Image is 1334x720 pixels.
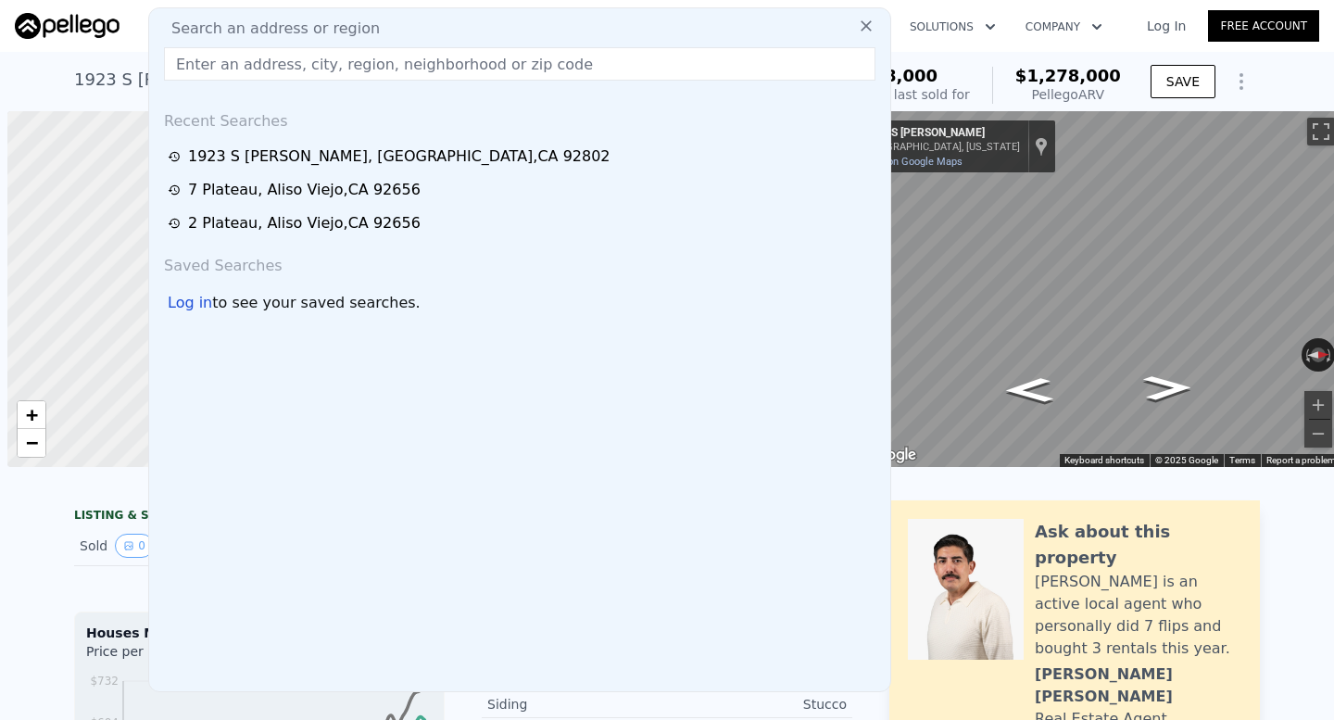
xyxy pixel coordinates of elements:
button: Company [1011,10,1117,44]
a: Free Account [1208,10,1319,42]
span: Search an address or region [157,18,380,40]
div: Recent Searches [157,95,883,140]
a: Terms [1229,455,1255,465]
div: [PERSON_NAME] [PERSON_NAME] [1035,663,1241,708]
button: SAVE [1151,65,1215,98]
div: 7 Plateau , Aliso Viejo , CA 92656 [188,179,421,201]
a: 2 Plateau, Aliso Viejo,CA 92656 [168,212,877,234]
a: 7 Plateau, Aliso Viejo,CA 92656 [168,179,877,201]
div: Log in [168,292,212,314]
path: Go North, S Janette Ln [1123,370,1212,407]
button: Zoom in [1304,391,1332,419]
div: Houses Median Sale [86,624,433,642]
tspan: $732 [90,675,119,688]
a: Log In [1125,17,1208,35]
button: Keyboard shortcuts [1064,454,1144,467]
div: Stucco [667,695,847,714]
button: Show Options [1223,63,1260,100]
a: 1923 S [PERSON_NAME], [GEOGRAPHIC_DATA],CA 92802 [168,145,877,168]
div: Siding [487,695,667,714]
div: Sold [80,534,245,558]
span: $1,278,000 [1015,66,1121,85]
div: Saved Searches [157,240,883,284]
div: Ask about this property [1035,519,1241,571]
span: $998,000 [850,66,938,85]
div: 2 Plateau , Aliso Viejo , CA 92656 [188,212,421,234]
div: Off Market, last sold for [818,85,970,104]
button: Zoom out [1304,420,1332,448]
span: © 2025 Google [1155,455,1218,465]
span: to see your saved searches. [212,292,420,314]
a: Zoom in [18,401,45,429]
div: 1923 S [PERSON_NAME] [862,126,1020,141]
button: Rotate counterclockwise [1302,338,1312,372]
input: Enter an address, city, region, neighborhood or zip code [164,47,875,81]
span: − [26,431,38,454]
div: 1923 S [PERSON_NAME] , [GEOGRAPHIC_DATA] , CA 92802 [188,145,610,168]
a: Zoom out [18,429,45,457]
div: [GEOGRAPHIC_DATA], [US_STATE] [862,141,1020,153]
a: View on Google Maps [862,156,963,168]
div: LISTING & SALE HISTORY [74,508,445,526]
div: Price per Square Foot [86,642,259,672]
button: Solutions [895,10,1011,44]
a: Show location on map [1035,136,1048,157]
div: [PERSON_NAME] is an active local agent who personally did 7 flips and bought 3 rentals this year. [1035,571,1241,660]
path: Go South, S Janette Ln [985,372,1074,409]
button: View historical data [115,534,154,558]
div: Pellego ARV [1015,85,1121,104]
div: 1923 S [PERSON_NAME] , [GEOGRAPHIC_DATA] , CA 92802 [74,67,554,93]
img: Pellego [15,13,120,39]
span: + [26,403,38,426]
